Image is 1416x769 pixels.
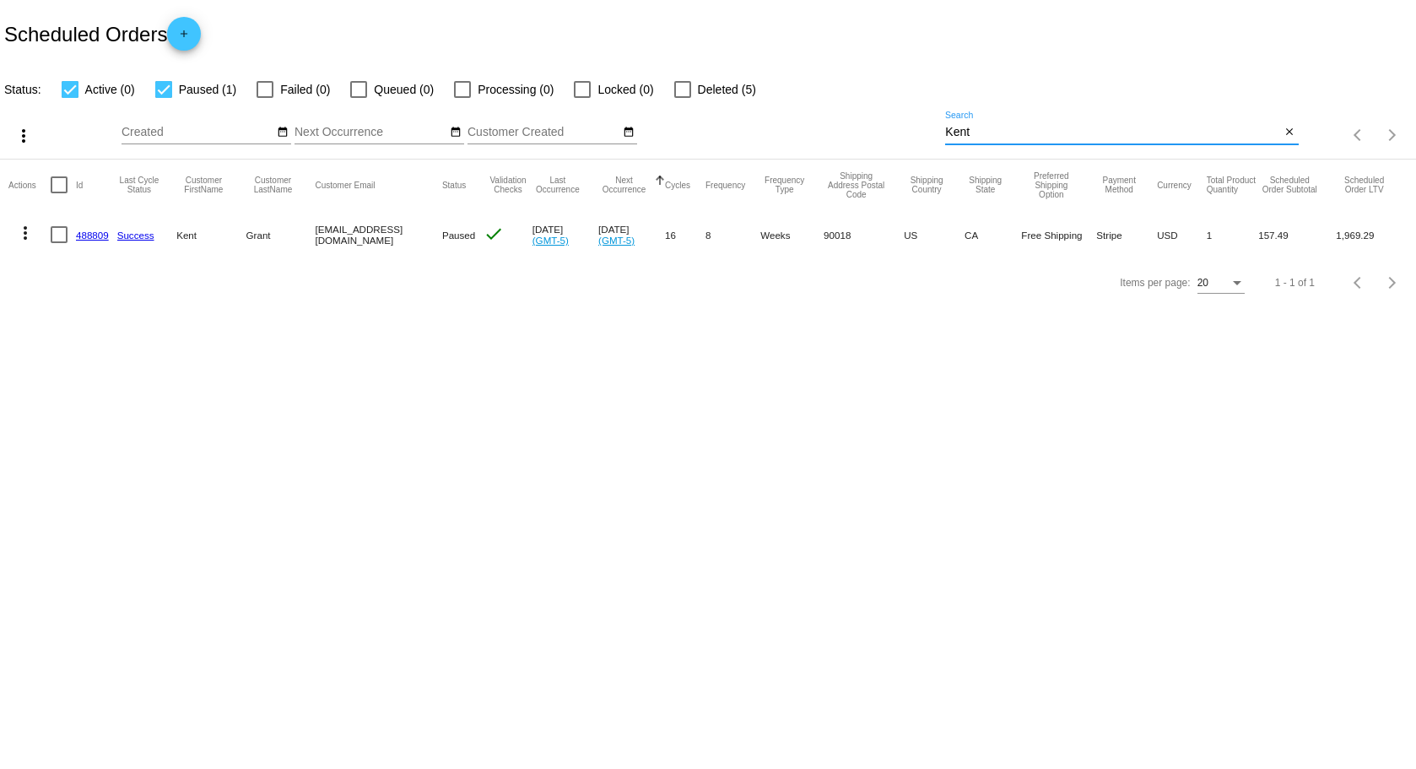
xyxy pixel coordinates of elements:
[1258,210,1336,259] mat-cell: 157.49
[442,180,466,190] button: Change sorting for Status
[1375,266,1409,300] button: Next page
[280,79,330,100] span: Failed (0)
[4,83,41,96] span: Status:
[698,79,756,100] span: Deleted (5)
[85,79,135,100] span: Active (0)
[965,176,1006,194] button: Change sorting for ShippingState
[532,235,569,246] a: (GMT-5)
[705,180,745,190] button: Change sorting for Frequency
[1120,277,1190,289] div: Items per page:
[1207,210,1258,259] mat-cell: 1
[442,230,475,241] span: Paused
[179,79,236,100] span: Paused (1)
[4,17,201,51] h2: Scheduled Orders
[246,176,300,194] button: Change sorting for CustomerLastName
[1096,176,1142,194] button: Change sorting for PaymentMethod.Type
[965,210,1021,259] mat-cell: CA
[277,126,289,139] mat-icon: date_range
[295,126,446,139] input: Next Occurrence
[450,126,462,139] mat-icon: date_range
[1284,126,1295,139] mat-icon: close
[174,28,194,48] mat-icon: add
[904,176,949,194] button: Change sorting for ShippingCountry
[1375,118,1409,152] button: Next page
[1275,277,1315,289] div: 1 - 1 of 1
[1342,266,1375,300] button: Previous page
[760,176,808,194] button: Change sorting for FrequencyType
[76,180,83,190] button: Change sorting for Id
[904,210,965,259] mat-cell: US
[824,171,889,199] button: Change sorting for ShippingPostcode
[1258,176,1321,194] button: Change sorting for Subtotal
[824,210,904,259] mat-cell: 90018
[315,180,375,190] button: Change sorting for CustomerEmail
[484,160,532,210] mat-header-cell: Validation Checks
[14,126,34,146] mat-icon: more_vert
[1157,180,1192,190] button: Change sorting for CurrencyIso
[122,126,273,139] input: Created
[117,230,154,241] a: Success
[1342,118,1375,152] button: Previous page
[705,210,760,259] mat-cell: 8
[176,176,230,194] button: Change sorting for CustomerFirstName
[1021,171,1081,199] button: Change sorting for PreferredShippingOption
[665,210,705,259] mat-cell: 16
[8,160,51,210] mat-header-cell: Actions
[598,176,650,194] button: Change sorting for NextOccurrenceUtc
[532,210,598,259] mat-cell: [DATE]
[15,223,35,243] mat-icon: more_vert
[1197,277,1208,289] span: 20
[1197,278,1245,290] mat-select: Items per page:
[467,126,619,139] input: Customer Created
[665,180,690,190] button: Change sorting for Cycles
[1281,124,1299,142] button: Clear
[1096,210,1157,259] mat-cell: Stripe
[484,224,504,244] mat-icon: check
[76,230,109,241] a: 488809
[1021,210,1096,259] mat-cell: Free Shipping
[478,79,554,100] span: Processing (0)
[176,210,246,259] mat-cell: Kent
[246,210,316,259] mat-cell: Grant
[532,176,583,194] button: Change sorting for LastOccurrenceUtc
[1157,210,1207,259] mat-cell: USD
[760,210,824,259] mat-cell: Weeks
[1336,210,1408,259] mat-cell: 1,969.29
[623,126,635,139] mat-icon: date_range
[374,79,434,100] span: Queued (0)
[598,210,665,259] mat-cell: [DATE]
[945,126,1280,139] input: Search
[1207,160,1258,210] mat-header-cell: Total Product Quantity
[598,235,635,246] a: (GMT-5)
[117,176,161,194] button: Change sorting for LastProcessingCycleId
[1336,176,1392,194] button: Change sorting for LifetimeValue
[315,210,442,259] mat-cell: [EMAIL_ADDRESS][DOMAIN_NAME]
[597,79,653,100] span: Locked (0)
